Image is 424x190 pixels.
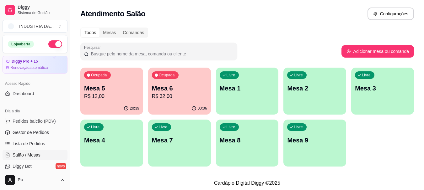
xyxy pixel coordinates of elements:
span: Sistema de Gestão [18,10,65,15]
p: 00:06 [198,106,207,111]
button: Pedidos balcão (PDV) [3,116,67,126]
p: 20:39 [130,106,139,111]
button: Alterar Status [48,40,62,48]
button: LivreMesa 9 [283,120,346,167]
p: Mesa 7 [152,136,207,145]
button: LivreMesa 3 [351,68,414,115]
div: Mesas [99,28,119,37]
article: Diggy Pro + 15 [12,59,38,64]
a: Diggy Botnovo [3,161,67,171]
p: Mesa 1 [220,84,275,93]
p: Ocupada [91,73,107,78]
h2: Atendimento Salão [80,9,145,19]
span: I [8,23,14,29]
article: Renovação automática [10,65,48,70]
button: Configurações [368,8,414,20]
button: Pc [3,172,67,187]
span: Diggy [18,5,65,10]
p: Livre [159,125,168,130]
button: OcupadaMesa 5R$ 12,0020:39 [80,68,143,115]
button: LivreMesa 8 [216,120,279,167]
span: Dashboard [13,90,34,97]
span: Gestor de Pedidos [13,129,49,136]
a: Dashboard [3,89,67,99]
p: Mesa 6 [152,84,207,93]
div: Todos [81,28,99,37]
p: Mesa 4 [84,136,139,145]
div: Dia a dia [3,106,67,116]
span: Pedidos balcão (PDV) [13,118,56,124]
div: INDUSTRIA DA ... [19,23,54,29]
a: Gestor de Pedidos [3,127,67,137]
button: LivreMesa 4 [80,120,143,167]
a: DiggySistema de Gestão [3,3,67,18]
button: LivreMesa 2 [283,68,346,115]
a: Diggy Pro + 15Renovaçãoautomática [3,56,67,74]
p: Mesa 2 [287,84,342,93]
span: Lista de Pedidos [13,141,45,147]
span: Salão / Mesas [13,152,40,158]
p: Livre [294,125,303,130]
p: Ocupada [159,73,175,78]
p: Mesa 3 [355,84,410,93]
p: R$ 12,00 [84,93,139,100]
p: Mesa 9 [287,136,342,145]
button: LivreMesa 7 [148,120,211,167]
span: Pc [18,177,57,183]
p: R$ 32,00 [152,93,207,100]
input: Pesquisar [89,51,233,57]
p: Livre [362,73,371,78]
button: LivreMesa 1 [216,68,279,115]
p: Mesa 5 [84,84,139,93]
p: Mesa 8 [220,136,275,145]
div: Comandas [120,28,148,37]
button: OcupadaMesa 6R$ 32,0000:06 [148,68,211,115]
a: Lista de Pedidos [3,139,67,149]
p: Livre [227,73,235,78]
div: Loja aberta [8,41,34,48]
p: Livre [227,125,235,130]
button: Select a team [3,20,67,33]
label: Pesquisar [84,45,103,50]
a: Salão / Mesas [3,150,67,160]
button: Adicionar mesa ou comanda [341,45,414,58]
div: Acesso Rápido [3,79,67,89]
p: Livre [91,125,100,130]
p: Livre [294,73,303,78]
span: Diggy Bot [13,163,32,169]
